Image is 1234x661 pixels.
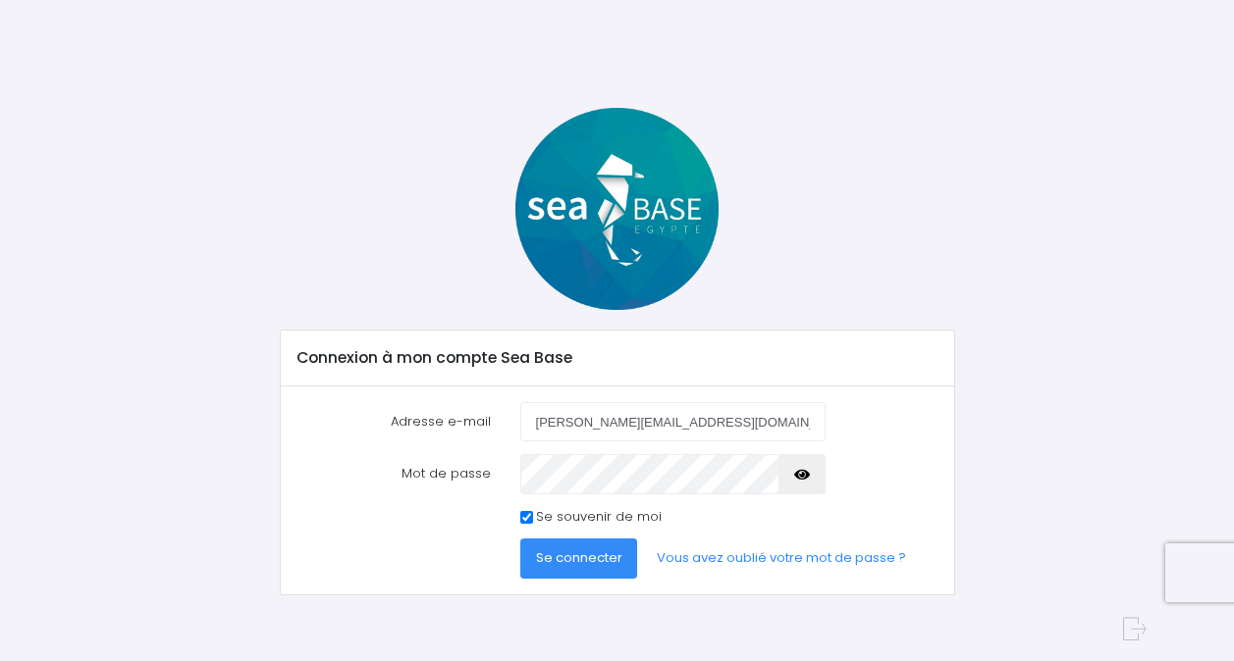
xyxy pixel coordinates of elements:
span: Se connecter [536,548,622,567]
label: Adresse e-mail [282,402,506,441]
label: Se souvenir de moi [536,507,662,527]
a: Vous avez oublié votre mot de passe ? [641,538,922,578]
div: Connexion à mon compte Sea Base [281,330,954,385]
label: Mot de passe [282,454,506,493]
button: Se connecter [520,538,638,578]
